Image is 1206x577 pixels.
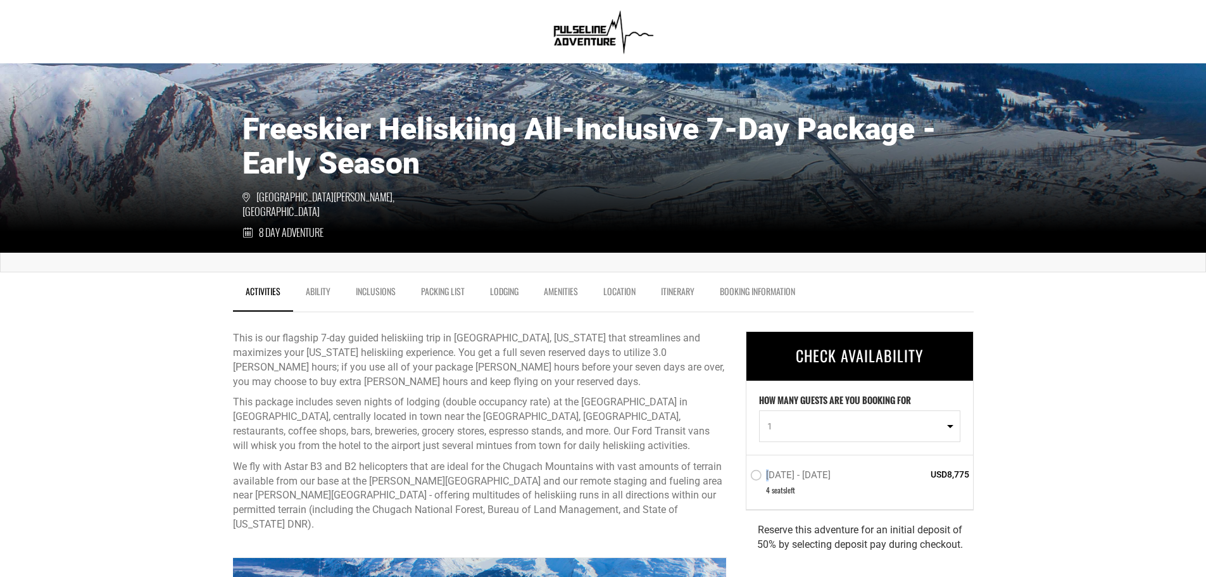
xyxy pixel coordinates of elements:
[772,485,795,495] span: seat left
[259,225,323,240] span: 8 Day Adventure
[750,469,834,485] label: [DATE] - [DATE]
[548,6,658,57] img: 1638909355.png
[233,279,293,312] a: Activities
[242,190,423,219] span: [GEOGRAPHIC_DATA][PERSON_NAME], [GEOGRAPHIC_DATA]
[233,395,727,453] p: This package includes seven nights of lodging (double occupancy rate) at the [GEOGRAPHIC_DATA] in...
[878,468,970,481] span: USD8,775
[477,279,531,310] a: Lodging
[767,420,944,433] span: 1
[766,485,770,495] span: 4
[242,112,964,181] h1: Freeskier Heliskiing All-Inclusive 7-Day Package - Early Season
[293,279,343,310] a: Ability
[233,331,727,389] p: This is our flagship 7-day guided heliskiing trip in [GEOGRAPHIC_DATA], [US_STATE] that streamlin...
[233,460,727,532] p: We fly with Astar B3 and B2 helicopters that are ideal for the Chugach Mountains with vast amount...
[707,279,808,310] a: BOOKING INFORMATION
[759,394,911,410] label: HOW MANY GUESTS ARE YOU BOOKING FOR
[591,279,648,310] a: Location
[648,279,707,310] a: Itinerary
[746,510,974,565] div: Reserve this adventure for an initial deposit of 50% by selecting deposit pay during checkout.
[343,279,408,310] a: Inclusions
[783,485,786,495] span: s
[531,279,591,310] a: Amenities
[759,410,960,442] button: 1
[796,344,924,367] span: CHECK AVAILABILITY
[408,279,477,310] a: Packing List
